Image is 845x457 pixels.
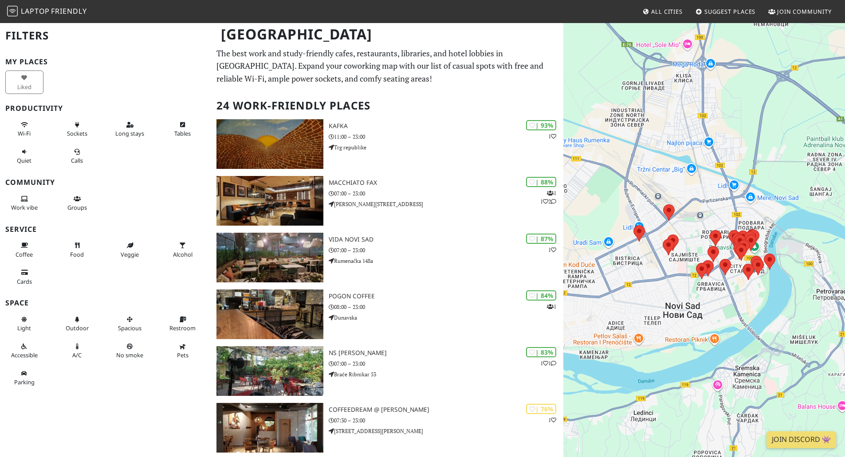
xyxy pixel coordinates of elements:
[329,313,563,322] p: Dunavska
[58,312,96,336] button: Outdoor
[329,427,563,435] p: [STREET_ADDRESS][PERSON_NAME]
[211,289,563,339] a: Pogon Coffee | 84% 1 Pogon Coffee 08:00 – 23:00 Dunavska
[16,250,33,258] span: Coffee
[5,366,43,390] button: Parking
[70,250,84,258] span: Food
[211,119,563,169] a: Kafka | 93% 1 Kafka 11:00 – 23:00 Trg republike
[66,324,89,332] span: Outdoor area
[526,347,556,357] div: | 83%
[651,8,683,16] span: All Cities
[211,346,563,396] a: NS Michelangelo | 83% 11 NS [PERSON_NAME] 07:00 – 23:00 Braće Ribnikar 53
[548,246,556,254] p: 1
[5,178,206,187] h3: Community
[18,129,31,137] span: Stable Wi-Fi
[5,299,206,307] h3: Space
[174,129,191,137] span: Work-friendly tables
[5,117,43,141] button: Wi-Fi
[526,404,556,414] div: | 76%
[21,6,50,16] span: Laptop
[329,370,563,379] p: Braće Ribnikar 53
[5,104,206,113] h3: Productivity
[329,200,563,208] p: [PERSON_NAME][STREET_ADDRESS]
[216,403,323,453] img: Coffeedream @ Petra Drapšina
[11,203,38,211] span: People working
[67,203,87,211] span: Group tables
[639,4,686,20] a: All Cities
[164,117,202,141] button: Tables
[17,277,32,285] span: Credit cards
[71,156,83,164] span: Video/audio calls
[58,238,96,262] button: Food
[5,191,43,215] button: Work vibe
[5,265,43,289] button: Cards
[5,145,43,168] button: Quiet
[329,143,563,152] p: Trg republike
[692,4,759,20] a: Suggest Places
[777,8,832,16] span: Join Community
[5,225,206,234] h3: Service
[58,339,96,363] button: A/C
[164,312,202,336] button: Restroom
[765,4,835,20] a: Join Community
[211,176,563,226] a: Macchiato Fax | 88% 112 Macchiato Fax 07:00 – 23:00 [PERSON_NAME][STREET_ADDRESS]
[704,8,756,16] span: Suggest Places
[211,403,563,453] a: Coffeedream @ Petra Drapšina | 76% 1 Coffeedream @ [PERSON_NAME] 07:30 – 23:00 [STREET_ADDRESS][P...
[216,346,323,396] img: NS Michelangelo
[540,189,556,206] p: 1 1 2
[7,4,87,20] a: LaptopFriendly LaptopFriendly
[216,289,323,339] img: Pogon Coffee
[216,176,323,226] img: Macchiato Fax
[329,359,563,368] p: 07:00 – 23:00
[211,233,563,282] a: Vida Novi Sad | 87% 1 Vida Novi Sad 07:00 – 23:00 Rumenačka 148a
[17,156,31,164] span: Quiet
[329,246,563,254] p: 07:00 – 23:00
[216,92,558,119] h2: 24 Work-Friendly Places
[173,250,193,258] span: Alcohol
[526,120,556,130] div: | 93%
[164,339,202,363] button: Pets
[5,238,43,262] button: Coffee
[766,431,836,448] a: Join Discord 👾
[5,22,206,49] h2: Filters
[5,58,206,66] h3: My Places
[329,406,563,414] h3: Coffeedream @ [PERSON_NAME]
[58,117,96,141] button: Sockets
[329,257,563,265] p: Rumenačka 148a
[17,324,31,332] span: Natural light
[72,351,82,359] span: Air conditioned
[526,234,556,244] div: | 87%
[169,324,196,332] span: Restroom
[121,250,139,258] span: Veggie
[5,312,43,336] button: Light
[58,191,96,215] button: Groups
[329,133,563,141] p: 11:00 – 23:00
[329,179,563,187] h3: Macchiato Fax
[111,312,149,336] button: Spacious
[548,132,556,141] p: 1
[5,339,43,363] button: Accessible
[115,129,144,137] span: Long stays
[329,293,563,300] h3: Pogon Coffee
[547,302,556,311] p: 1
[7,6,18,16] img: LaptopFriendly
[14,378,35,386] span: Parking
[116,351,143,359] span: Smoke free
[329,303,563,311] p: 08:00 – 23:00
[216,47,558,85] p: The best work and study-friendly cafes, restaurants, libraries, and hotel lobbies in [GEOGRAPHIC_...
[329,122,563,130] h3: Kafka
[329,416,563,425] p: 07:30 – 23:00
[329,349,563,357] h3: NS [PERSON_NAME]
[164,238,202,262] button: Alcohol
[58,145,96,168] button: Calls
[216,233,323,282] img: Vida Novi Sad
[118,324,141,332] span: Spacious
[111,117,149,141] button: Long stays
[216,119,323,169] img: Kafka
[111,238,149,262] button: Veggie
[67,129,87,137] span: Power sockets
[526,177,556,187] div: | 88%
[548,416,556,424] p: 1
[329,236,563,243] h3: Vida Novi Sad
[111,339,149,363] button: No smoke
[329,189,563,198] p: 07:00 – 23:00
